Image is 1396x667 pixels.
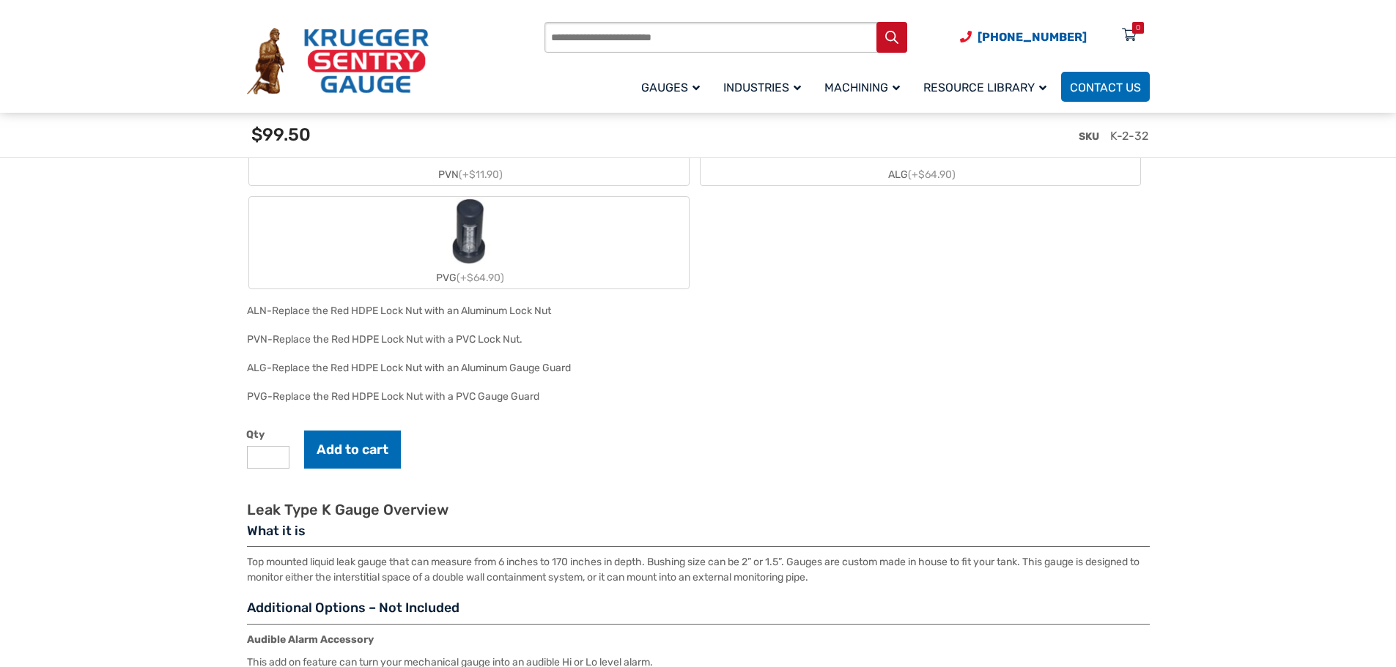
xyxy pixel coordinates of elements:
strong: Audible Alarm Accessory [247,633,374,646]
span: Resource Library [923,81,1046,94]
span: (+$64.90) [457,272,504,284]
span: Industries [723,81,801,94]
div: 0 [1136,22,1140,34]
span: (+$64.90) [908,168,956,181]
a: Phone Number (920) 434-8860 [960,28,1087,46]
a: Gauges [632,70,714,104]
a: Machining [816,70,915,104]
div: Replace the Red HDPE Lock Nut with an Aluminum Gauge Guard [272,362,571,374]
button: Add to cart [304,431,401,469]
a: Resource Library [915,70,1061,104]
div: Replace the Red HDPE Lock Nut with a PVC Lock Nut. [273,333,522,346]
label: PVG [249,197,689,288]
span: (+$11.90) [459,168,503,181]
span: [PHONE_NUMBER] [978,30,1087,44]
a: Contact Us [1061,72,1150,102]
div: Replace the Red HDPE Lock Nut with a PVC Gauge Guard [273,390,539,403]
p: Top mounted liquid leak gauge that can measure from 6 inches to 170 inches in depth. Bushing size... [247,554,1150,585]
span: PVN- [247,333,273,346]
span: Machining [824,81,900,94]
span: PVG- [247,390,273,403]
span: K-2-32 [1110,129,1148,143]
span: SKU [1079,130,1099,143]
span: Gauges [641,81,700,94]
img: Krueger Sentry Gauge [247,28,429,95]
span: ALN- [247,305,272,317]
img: PVG [434,197,504,267]
h2: Leak Type K Gauge Overview [247,501,1150,519]
input: Product quantity [247,446,289,469]
span: Contact Us [1070,81,1141,94]
div: PVN [249,164,689,185]
div: ALG [701,164,1140,185]
div: PVG [249,267,689,288]
a: Industries [714,70,816,104]
h3: What it is [247,523,1150,548]
h3: Additional Options – Not Included [247,600,1150,625]
div: Replace the Red HDPE Lock Nut with an Aluminum Lock Nut [272,305,551,317]
span: ALG- [247,362,272,374]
